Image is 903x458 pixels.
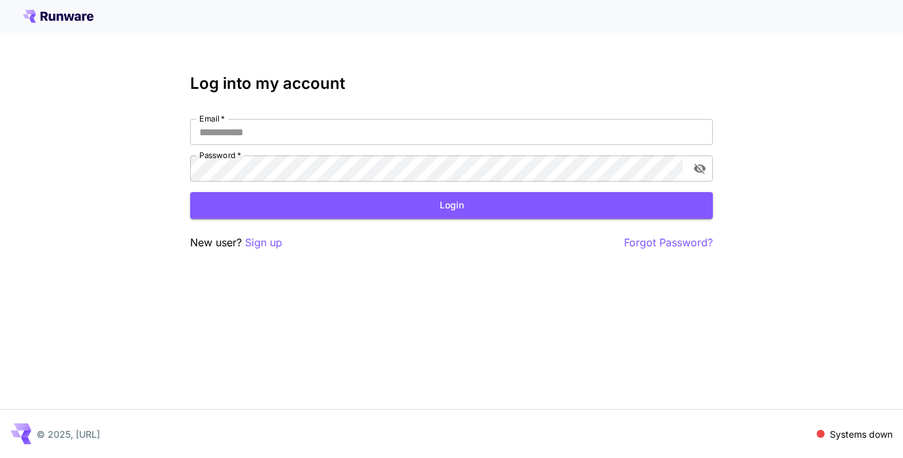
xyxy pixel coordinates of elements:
[190,235,282,251] p: New user?
[190,192,713,219] button: Login
[37,427,100,441] p: © 2025, [URL]
[190,74,713,93] h3: Log into my account
[199,113,225,124] label: Email
[199,150,241,161] label: Password
[830,427,893,441] p: Systems down
[245,235,282,251] button: Sign up
[624,235,713,251] button: Forgot Password?
[688,157,712,180] button: toggle password visibility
